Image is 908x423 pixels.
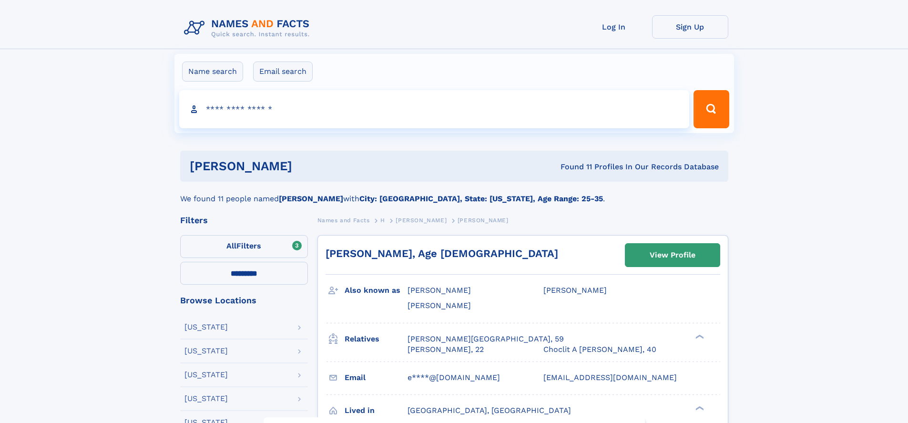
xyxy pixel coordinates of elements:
h3: Email [345,370,408,386]
div: ❯ [693,333,704,340]
span: [PERSON_NAME] [458,217,509,224]
h1: [PERSON_NAME] [190,160,427,172]
button: Search Button [694,90,729,128]
div: [US_STATE] [184,347,228,355]
span: All [226,241,236,250]
span: [GEOGRAPHIC_DATA], [GEOGRAPHIC_DATA] [408,406,571,415]
a: Names and Facts [317,214,370,226]
div: ❯ [693,405,704,411]
a: [PERSON_NAME], 22 [408,344,484,355]
div: Filters [180,216,308,225]
span: [PERSON_NAME] [408,286,471,295]
input: search input [179,90,690,128]
label: Email search [253,62,313,82]
span: [EMAIL_ADDRESS][DOMAIN_NAME] [543,373,677,382]
h3: Also known as [345,282,408,299]
a: Log In [576,15,652,39]
span: [PERSON_NAME] [543,286,607,295]
label: Filters [180,235,308,258]
a: [PERSON_NAME][GEOGRAPHIC_DATA], 59 [408,334,564,344]
h3: Lived in [345,402,408,419]
b: City: [GEOGRAPHIC_DATA], State: [US_STATE], Age Range: 25-35 [359,194,603,203]
a: Sign Up [652,15,728,39]
div: [US_STATE] [184,371,228,379]
div: View Profile [650,244,695,266]
span: H [380,217,385,224]
a: [PERSON_NAME], Age [DEMOGRAPHIC_DATA] [326,248,558,259]
a: [PERSON_NAME] [396,214,447,226]
div: We found 11 people named with . [180,182,728,205]
img: Logo Names and Facts [180,15,317,41]
a: Choclit A [PERSON_NAME], 40 [543,344,656,355]
div: Browse Locations [180,296,308,305]
a: View Profile [625,244,720,267]
a: H [380,214,385,226]
div: Found 11 Profiles In Our Records Database [426,162,719,172]
div: [US_STATE] [184,323,228,331]
span: [PERSON_NAME] [408,301,471,310]
b: [PERSON_NAME] [279,194,343,203]
h3: Relatives [345,331,408,347]
span: [PERSON_NAME] [396,217,447,224]
div: [US_STATE] [184,395,228,402]
label: Name search [182,62,243,82]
